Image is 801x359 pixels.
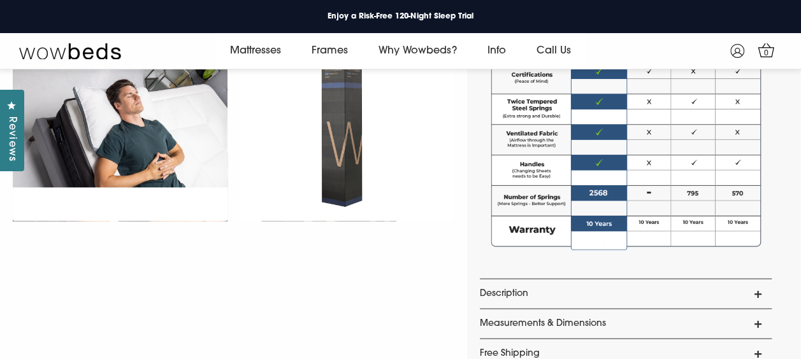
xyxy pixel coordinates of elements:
a: 0 [755,39,777,61]
a: Frames [296,33,363,69]
span: 0 [760,47,772,60]
a: Description [480,279,772,308]
a: Measurements & Dimensions [480,309,772,338]
a: Enjoy a Risk-Free 120-Night Sleep Trial [317,8,483,25]
span: Reviews [3,116,20,162]
a: Info [472,33,521,69]
img: Wow Beds Logo [19,42,121,60]
a: Call Us [521,33,586,69]
a: Mattresses [215,33,296,69]
a: Why Wowbeds? [363,33,472,69]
